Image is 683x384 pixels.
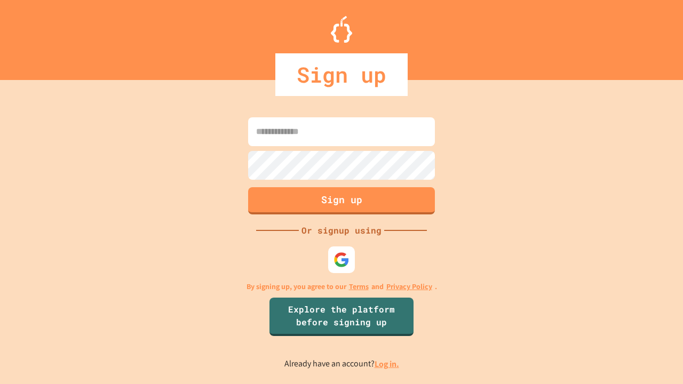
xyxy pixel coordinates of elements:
[269,298,414,336] a: Explore the platform before signing up
[386,281,432,292] a: Privacy Policy
[331,16,352,43] img: Logo.svg
[299,224,384,237] div: Or signup using
[375,358,399,370] a: Log in.
[248,187,435,214] button: Sign up
[275,53,408,96] div: Sign up
[247,281,437,292] p: By signing up, you agree to our and .
[349,281,369,292] a: Terms
[333,252,350,268] img: google-icon.svg
[284,357,399,371] p: Already have an account?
